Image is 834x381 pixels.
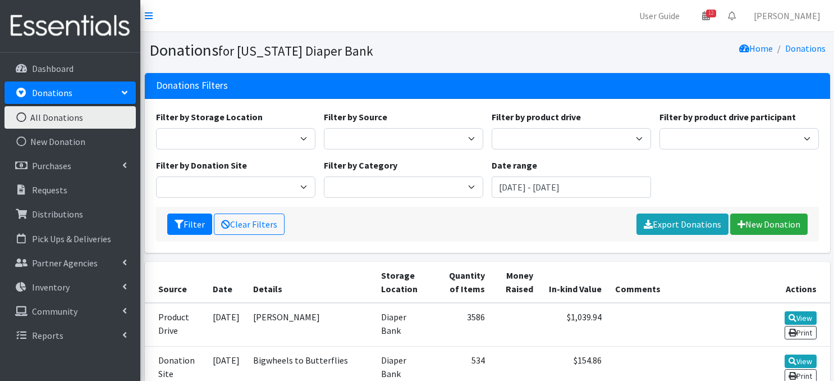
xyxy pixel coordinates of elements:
a: Requests [4,179,136,201]
p: Distributions [32,208,83,220]
a: View [785,355,817,368]
a: Donations [785,43,826,54]
a: All Donations [4,106,136,129]
a: Print [785,326,817,339]
td: [DATE] [206,303,246,347]
p: Requests [32,184,67,196]
label: Date range [492,158,537,172]
p: Partner Agencies [32,257,98,269]
a: 12 [693,4,719,27]
p: Donations [32,87,72,98]
a: Reports [4,324,136,347]
a: Community [4,300,136,323]
label: Filter by product drive [492,110,581,124]
p: Reports [32,330,63,341]
p: Purchases [32,160,71,171]
th: Money Raised [492,262,540,303]
a: Purchases [4,155,136,177]
th: Comments [608,262,770,303]
a: [PERSON_NAME] [745,4,830,27]
td: $1,039.94 [540,303,609,347]
th: In-kind Value [540,262,609,303]
td: [PERSON_NAME] [246,303,374,347]
button: Filter [167,214,212,235]
p: Pick Ups & Deliveries [32,233,111,244]
a: View [785,311,817,325]
input: January 1, 2011 - December 31, 2011 [492,176,651,198]
th: Actions [770,262,830,303]
td: 3586 [433,303,492,347]
a: Inventory [4,276,136,298]
th: Date [206,262,246,303]
a: New Donation [4,130,136,153]
h1: Donations [149,40,483,60]
a: Partner Agencies [4,252,136,274]
a: Export Donations [636,214,728,235]
a: User Guide [630,4,689,27]
a: Home [739,43,773,54]
td: Product Drive [145,303,207,347]
label: Filter by product drive participant [659,110,796,124]
small: for [US_STATE] Diaper Bank [218,43,373,59]
img: HumanEssentials [4,7,136,45]
th: Source [145,262,207,303]
th: Details [246,262,374,303]
a: Clear Filters [214,214,285,235]
th: Storage Location [374,262,433,303]
th: Quantity of Items [433,262,492,303]
td: Diaper Bank [374,303,433,347]
p: Community [32,306,77,317]
p: Dashboard [32,63,74,74]
a: Distributions [4,203,136,225]
label: Filter by Category [324,158,397,172]
p: Inventory [32,282,70,293]
label: Filter by Source [324,110,387,124]
h3: Donations Filters [156,80,228,92]
a: Pick Ups & Deliveries [4,228,136,250]
a: Dashboard [4,57,136,80]
label: Filter by Donation Site [156,158,247,172]
span: 12 [706,10,716,17]
a: Donations [4,81,136,104]
a: New Donation [730,214,808,235]
label: Filter by Storage Location [156,110,263,124]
